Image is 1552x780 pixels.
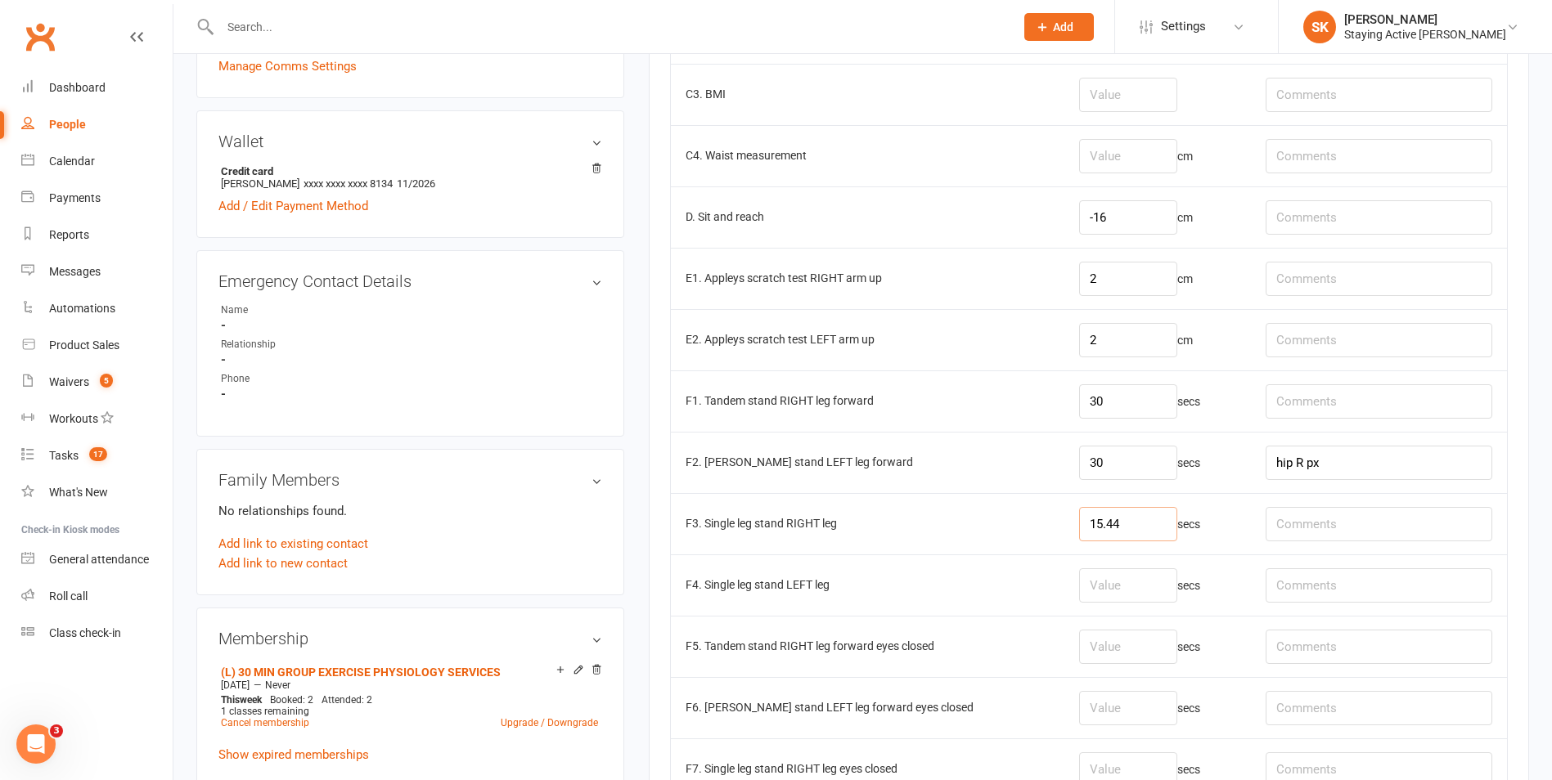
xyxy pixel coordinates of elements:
[218,534,368,554] a: Add link to existing contact
[1266,691,1492,725] input: Comments
[221,371,356,387] div: Phone
[218,132,602,150] h3: Wallet
[322,694,372,706] span: Attended: 2
[671,248,1064,309] td: E1. Appleys scratch test RIGHT arm up
[1064,186,1251,248] td: cm
[1064,309,1251,370] td: cm
[49,338,119,352] div: Product Sales
[21,401,173,437] a: Workouts
[1266,323,1492,357] input: Comments
[49,589,88,603] div: Roll call
[1064,248,1251,309] td: cm
[1079,630,1177,664] input: Value
[1064,432,1251,493] td: secs
[671,432,1064,493] td: F2. [PERSON_NAME] stand LEFT leg forward
[89,447,107,461] span: 17
[221,337,356,352] div: Relationship
[218,747,369,762] a: Show expired memberships
[1079,446,1177,480] input: Value
[50,724,63,737] span: 3
[49,449,79,462] div: Tasks
[1079,691,1177,725] input: Value
[1266,507,1492,541] input: Comments
[49,412,98,425] div: Workouts
[218,554,348,573] a: Add link to new contact
[1266,78,1492,112] input: Comments
[218,163,602,192] li: [PERSON_NAME]
[217,679,602,692] div: —
[397,177,435,190] span: 11/2026
[49,626,121,639] div: Class check-in
[671,616,1064,677] td: F5. Tandem stand RIGHT leg forward eyes closed
[221,666,501,679] a: (L) 30 MIN GROUP EXERCISE PHYSIOLOGY SERVICES
[501,717,598,728] a: Upgrade / Downgrade
[221,352,602,367] strong: -
[1064,125,1251,186] td: cm
[671,370,1064,432] td: F1. Tandem stand RIGHT leg forward
[21,143,173,180] a: Calendar
[304,177,393,190] span: xxxx xxxx xxxx 8134
[49,118,86,131] div: People
[221,679,250,691] span: [DATE]
[1079,323,1177,357] input: Value
[21,541,173,578] a: General attendance kiosk mode
[1064,616,1251,677] td: secs
[1266,568,1492,603] input: Comments
[671,677,1064,738] td: F6. [PERSON_NAME] stand LEFT leg forward eyes closed
[49,228,89,241] div: Reports
[671,64,1064,125] td: C3. BMI
[270,694,313,706] span: Booked: 2
[221,717,309,728] a: Cancel membership
[1344,27,1506,42] div: Staying Active [PERSON_NAME]
[221,706,309,717] span: 1 classes remaining
[21,217,173,253] a: Reports
[218,630,602,648] h3: Membership
[671,186,1064,248] td: D. Sit and reach
[1079,262,1177,296] input: Value
[49,553,149,566] div: General attendance
[1266,384,1492,419] input: Comments
[218,272,602,290] h3: Emergency Contact Details
[221,303,356,318] div: Name
[21,69,173,106] a: Dashboard
[1266,139,1492,173] input: Comments
[1344,12,1506,27] div: [PERSON_NAME]
[1079,384,1177,419] input: Value
[671,554,1064,616] td: F4. Single leg stand LEFT leg
[218,471,602,489] h3: Family Members
[1079,568,1177,603] input: Value
[218,56,357,76] a: Manage Comms Settings
[21,290,173,327] a: Automations
[1064,370,1251,432] td: secs
[49,302,115,315] div: Automations
[21,364,173,401] a: Waivers 5
[221,387,602,401] strong: -
[21,578,173,615] a: Roll call
[21,253,173,290] a: Messages
[1064,493,1251,554] td: secs
[20,16,61,57] a: Clubworx
[49,81,106,94] div: Dashboard
[49,155,95,168] div: Calendar
[21,474,173,511] a: What's New
[49,486,108,499] div: What's New
[1266,200,1492,235] input: Comments
[49,191,101,204] div: Payments
[16,724,56,764] iframe: Intercom live chat
[21,106,173,143] a: People
[1079,139,1177,173] input: Value
[21,180,173,217] a: Payments
[218,501,602,521] p: No relationships found.
[217,694,266,706] div: week
[1024,13,1094,41] button: Add
[1303,11,1336,43] div: SK
[1064,554,1251,616] td: secs
[221,318,602,333] strong: -
[49,375,89,388] div: Waivers
[671,125,1064,186] td: C4. Waist measurement
[49,265,101,278] div: Messages
[671,493,1064,554] td: F3. Single leg stand RIGHT leg
[21,437,173,474] a: Tasks 17
[21,327,173,364] a: Product Sales
[1079,78,1177,112] input: Value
